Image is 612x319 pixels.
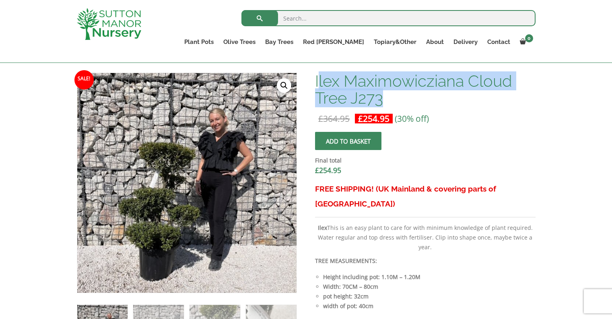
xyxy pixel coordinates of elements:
img: logo [77,8,141,40]
dt: Final total [315,156,535,165]
span: £ [318,113,323,124]
a: About [421,36,449,48]
input: Search... [241,10,536,26]
a: Delivery [449,36,482,48]
p: This is an easy plant to care for with minimum knowledge of plant required. Water regular and top... [315,223,535,252]
h3: FREE SHIPPING! (UK Mainland & covering parts of [GEOGRAPHIC_DATA]) [315,181,535,211]
a: Topiary&Other [369,36,421,48]
a: Red [PERSON_NAME] [298,36,369,48]
bdi: 254.95 [358,113,389,124]
strong: TREE MEASUREMENTS: [315,257,377,265]
strong: Height including pot: 1.10M – 1.20M [323,273,420,281]
span: Sale! [74,70,94,90]
b: Ilex [318,224,327,231]
span: (30% off) [395,113,429,124]
span: £ [315,165,319,175]
a: Bay Trees [260,36,298,48]
span: £ [358,113,363,124]
a: Contact [482,36,515,48]
strong: Width: 70CM – 80cm [323,283,378,290]
a: View full-screen image gallery [277,78,291,93]
span: 0 [525,34,533,42]
button: Add to basket [315,132,381,150]
a: 0 [515,36,536,48]
strong: pot height: 32cm [323,292,369,300]
bdi: 254.95 [315,165,341,175]
bdi: 364.95 [318,113,350,124]
strong: width of pot: 40cm [323,302,373,310]
a: Olive Trees [218,36,260,48]
h1: Ilex Maximowicziana Cloud Tree J273 [315,73,535,106]
a: Plant Pots [179,36,218,48]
